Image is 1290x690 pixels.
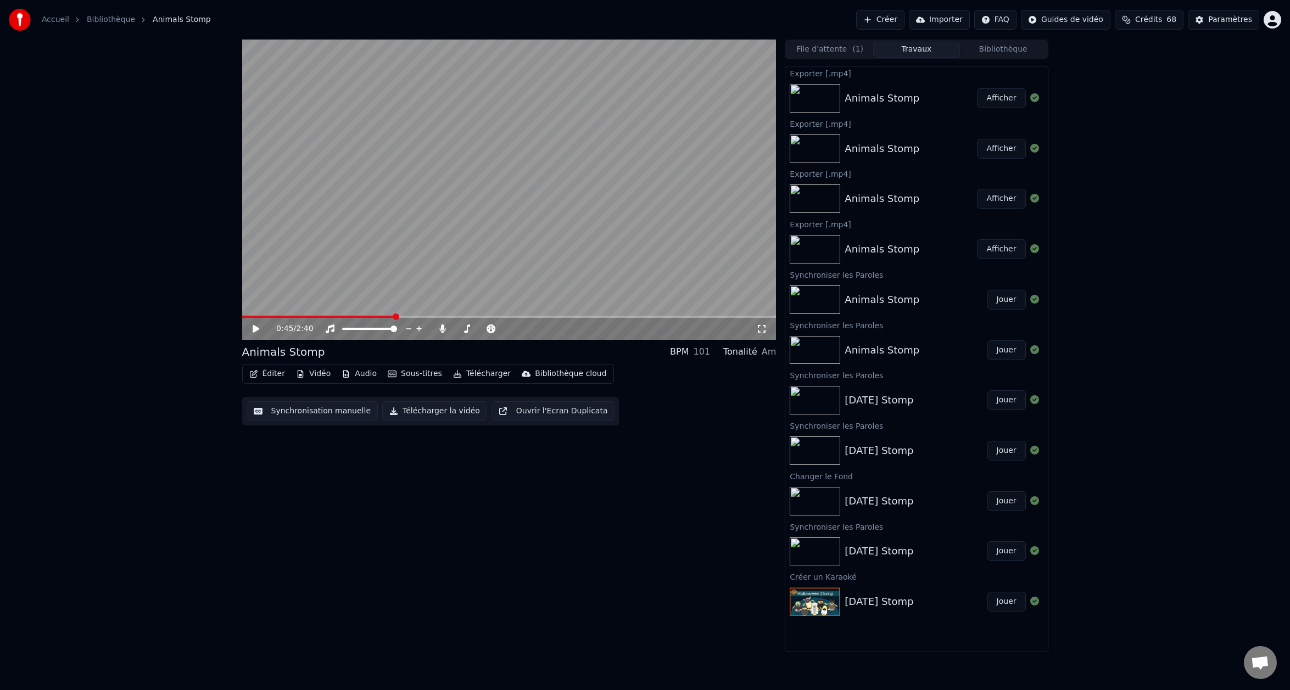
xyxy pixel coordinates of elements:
div: Animals Stomp [845,343,919,358]
div: [DATE] Stomp [845,543,913,559]
button: Afficher [977,239,1025,259]
button: Jouer [987,290,1026,310]
a: Accueil [42,14,69,25]
button: Jouer [987,491,1026,511]
button: Jouer [987,441,1026,461]
span: 2:40 [296,323,313,334]
button: Jouer [987,390,1026,410]
div: Exporter [.mp4] [785,167,1047,180]
button: Travaux [873,42,960,58]
div: [DATE] Stomp [845,443,913,458]
div: BPM [670,345,689,358]
div: [DATE] Stomp [845,594,913,609]
div: Synchroniser les Paroles [785,520,1047,533]
button: Vidéo [292,366,335,382]
span: 68 [1166,14,1176,25]
div: Synchroniser les Paroles [785,419,1047,432]
span: Crédits [1135,14,1162,25]
div: Créer un Karaoké [785,570,1047,583]
button: Crédits68 [1115,10,1183,30]
button: Créer [856,10,904,30]
span: ( 1 ) [852,44,863,55]
button: Afficher [977,139,1025,159]
div: Animals Stomp [845,292,919,307]
div: Tonalité [723,345,757,358]
div: Animals Stomp [845,141,919,156]
button: Sous-titres [383,366,446,382]
div: Animals Stomp [845,191,919,206]
a: Bibliothèque [87,14,135,25]
button: Guides de vidéo [1021,10,1110,30]
img: youka [9,9,31,31]
div: Animals Stomp [845,91,919,106]
div: Exporter [.mp4] [785,217,1047,231]
div: Synchroniser les Paroles [785,268,1047,281]
div: Ouvrir le chat [1244,646,1277,679]
button: Audio [337,366,381,382]
button: Ouvrir l'Ecran Duplicata [492,401,615,421]
div: Am [762,345,777,358]
button: Jouer [987,340,1026,360]
span: 0:45 [276,323,293,334]
button: Afficher [977,88,1025,108]
div: [DATE] Stomp [845,392,913,408]
div: Changer le Fond [785,469,1047,483]
div: Bibliothèque cloud [535,368,606,379]
div: Animals Stomp [845,242,919,257]
button: Importer [909,10,970,30]
button: Jouer [987,541,1026,561]
button: Éditer [245,366,289,382]
div: Synchroniser les Paroles [785,368,1047,382]
button: Afficher [977,189,1025,209]
button: Télécharger la vidéo [382,401,487,421]
div: Animals Stomp [242,344,325,360]
button: File d'attente [786,42,873,58]
div: [DATE] Stomp [845,493,913,509]
div: Synchroniser les Paroles [785,318,1047,332]
div: 101 [693,345,710,358]
button: Synchronisation manuelle [247,401,378,421]
div: / [276,323,303,334]
div: Exporter [.mp4] [785,117,1047,130]
div: Exporter [.mp4] [785,66,1047,80]
button: Jouer [987,592,1026,612]
nav: breadcrumb [42,14,211,25]
button: Paramètres [1188,10,1259,30]
button: FAQ [974,10,1017,30]
span: Animals Stomp [153,14,211,25]
button: Bibliothèque [960,42,1047,58]
button: Télécharger [449,366,515,382]
div: Paramètres [1208,14,1252,25]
